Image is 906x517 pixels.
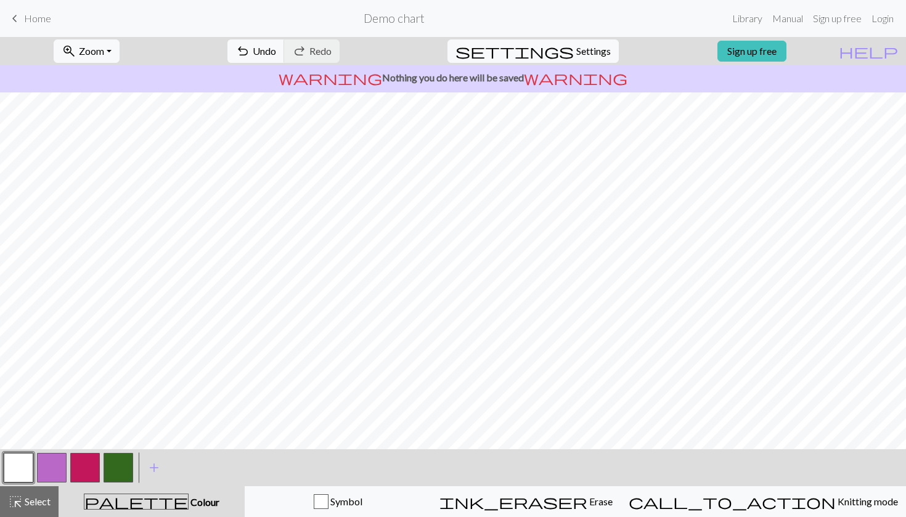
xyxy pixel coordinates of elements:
span: Settings [576,44,611,59]
span: Undo [253,45,276,57]
span: Erase [587,495,613,507]
button: Colour [59,486,245,517]
span: highlight_alt [8,493,23,510]
span: zoom_in [62,43,76,60]
span: Home [24,12,51,24]
a: Sign up free [717,41,786,62]
span: Zoom [79,45,104,57]
span: warning [524,69,627,86]
span: Colour [189,496,219,508]
button: Erase [431,486,621,517]
span: palette [84,493,188,510]
span: help [839,43,898,60]
span: Select [23,495,51,507]
a: Sign up free [808,6,867,31]
p: Nothing you do here will be saved [5,70,901,85]
span: settings [455,43,574,60]
span: undo [235,43,250,60]
button: Undo [227,39,285,63]
button: Symbol [245,486,431,517]
h2: Demo chart [364,11,425,25]
span: ink_eraser [439,493,587,510]
span: call_to_action [629,493,836,510]
a: Library [727,6,767,31]
button: SettingsSettings [447,39,619,63]
button: Knitting mode [621,486,906,517]
span: add [147,459,161,476]
span: Knitting mode [836,495,898,507]
span: keyboard_arrow_left [7,10,22,27]
span: warning [279,69,382,86]
a: Login [867,6,899,31]
i: Settings [455,44,574,59]
a: Home [7,8,51,29]
span: Symbol [329,495,362,507]
button: Zoom [54,39,120,63]
a: Manual [767,6,808,31]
